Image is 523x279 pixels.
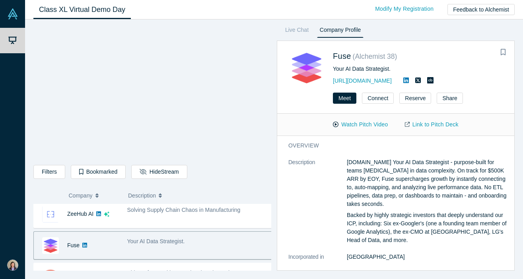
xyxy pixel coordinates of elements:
[127,269,239,276] span: Ship 2x faster with AI-Assisted Code Reviews
[347,253,509,261] dd: [GEOGRAPHIC_DATA]
[362,93,394,104] button: Connect
[325,118,396,132] button: Watch Pitch Video
[42,237,59,254] img: Fuse's Logo
[347,211,509,244] p: Backed by highly strategic investors that deeply understand our ICP, including: Six ex-Googler's ...
[288,253,347,269] dt: Incorporated in
[437,93,463,104] button: Share
[447,4,515,15] button: Feedback to Alchemist
[7,260,18,271] img: Yu Wen Chen's Account
[367,2,442,16] a: Modify My Registration
[42,206,59,223] img: ZeeHub AI's Logo
[127,207,241,213] span: Solving Supply Chain Chaos in Manufacturing
[127,238,185,244] span: Your AI Data Strategist.
[67,211,93,217] a: ZeeHub AI
[33,0,131,19] a: Class XL Virtual Demo Day
[397,118,467,132] a: Link to Pitch Deck
[353,52,397,60] small: ( Alchemist 38 )
[7,8,18,19] img: Alchemist Vault Logo
[33,165,65,179] button: Filters
[69,187,93,204] span: Company
[71,165,126,179] button: Bookmarked
[333,77,392,84] a: [URL][DOMAIN_NAME]
[288,50,325,86] img: Fuse's Logo
[333,93,356,104] button: Meet
[498,47,509,58] button: Bookmark
[131,165,187,179] button: HideStream
[317,25,364,38] a: Company Profile
[347,158,509,208] p: [DOMAIN_NAME] Your AI Data Strategist - purpose-built for teams [MEDICAL_DATA] in data complexity...
[288,141,498,150] h3: overview
[34,26,271,159] iframe: Alchemist Class XL Demo Day: Vault
[128,187,156,204] span: Description
[67,242,80,248] a: Fuse
[104,211,109,217] svg: dsa ai sparkles
[288,158,347,253] dt: Description
[333,65,503,73] div: Your AI Data Strategist.
[69,187,120,204] button: Company
[128,187,266,204] button: Description
[282,25,311,38] a: Live Chat
[333,52,351,60] a: Fuse
[399,93,431,104] button: Reserve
